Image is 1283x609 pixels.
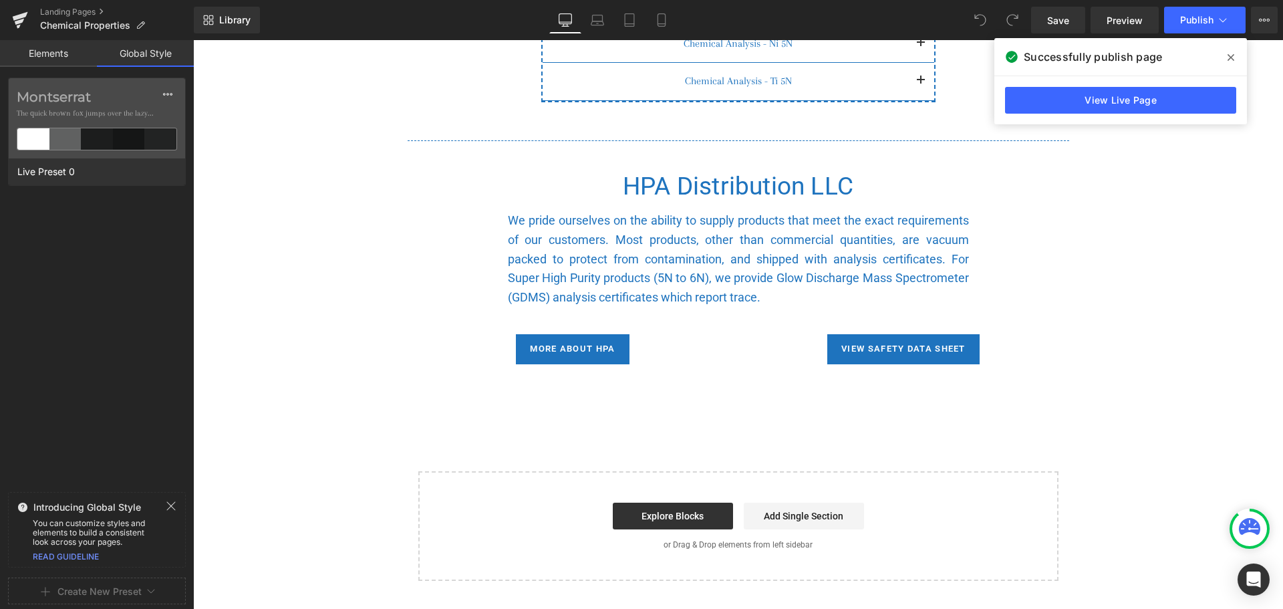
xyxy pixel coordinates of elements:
[967,7,994,33] button: Undo
[97,40,194,67] a: Global Style
[551,463,671,489] a: Add Single Section
[1047,13,1069,27] span: Save
[648,303,772,315] span: View Safety Data Sheet
[613,7,646,33] a: Tablet
[1005,87,1236,114] a: View Live Page
[17,108,177,120] span: The quick brown fox jumps over the lazy...
[33,552,99,562] a: READ GUIDELINE
[1251,7,1278,33] button: More
[420,463,540,489] a: Explore Blocks
[14,163,78,180] span: Live Preset 0
[1107,13,1143,27] span: Preview
[646,7,678,33] a: Mobile
[549,7,581,33] a: Desktop
[17,89,177,105] label: Montserrat
[1180,15,1214,25] span: Publish
[40,20,130,31] span: Chemical Properties
[315,171,776,267] p: We pride ourselves on the ability to supply products that meet the exact requirements of our cust...
[40,7,194,17] a: Landing Pages
[1024,49,1162,65] span: Successfully publish page
[247,500,844,509] p: or Drag & Drop elements from left sidebar
[634,294,787,324] a: View Safety Data Sheet
[323,294,436,324] a: More about HPA
[33,502,141,513] span: Introducing Global Style
[337,303,422,315] span: More about HPA
[9,519,185,547] div: You can customize styles and elements to build a consistent look across your pages.
[376,33,714,50] p: Chemical Analysis - Ti 5N
[581,7,613,33] a: Laptop
[1091,7,1159,33] a: Preview
[315,132,776,161] h2: HPA Distribution LLC
[57,578,142,606] button: Create New Preset
[1238,564,1270,596] div: Open Intercom Messenger
[999,7,1026,33] button: Redo
[1164,7,1246,33] button: Publish
[219,14,251,26] span: Library
[194,7,260,33] a: New Library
